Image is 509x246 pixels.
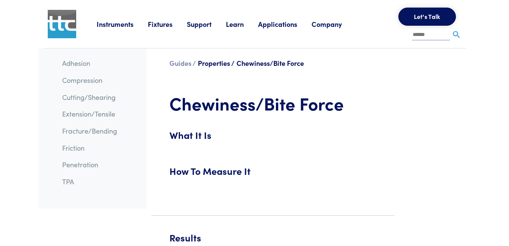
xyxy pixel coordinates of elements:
a: Cutting/Shearing [62,92,116,102]
h5: What It Is [169,128,376,149]
a: TPA [62,177,74,186]
a: Fixtures [148,19,187,29]
a: Properties / [198,58,235,68]
img: ttc_logo_1x1_v1.0.png [48,10,76,38]
a: Chewiness/Bite Force [236,58,304,68]
a: Support [187,19,226,29]
a: Instruments [97,19,148,29]
a: Fracture/Bending [62,126,117,135]
button: Let's Talk [398,8,456,26]
a: Penetration [62,160,98,169]
a: Adhesion [62,58,90,68]
h1: Chewiness/Bite Force [169,81,376,126]
a: Guides / [169,58,196,69]
a: Extension/Tensile [62,109,115,118]
a: Applications [258,19,312,29]
h5: How To Measure It [169,164,376,185]
a: Learn [226,19,258,29]
a: Compression [62,75,102,85]
a: Company [312,19,356,29]
a: Friction [62,143,85,153]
